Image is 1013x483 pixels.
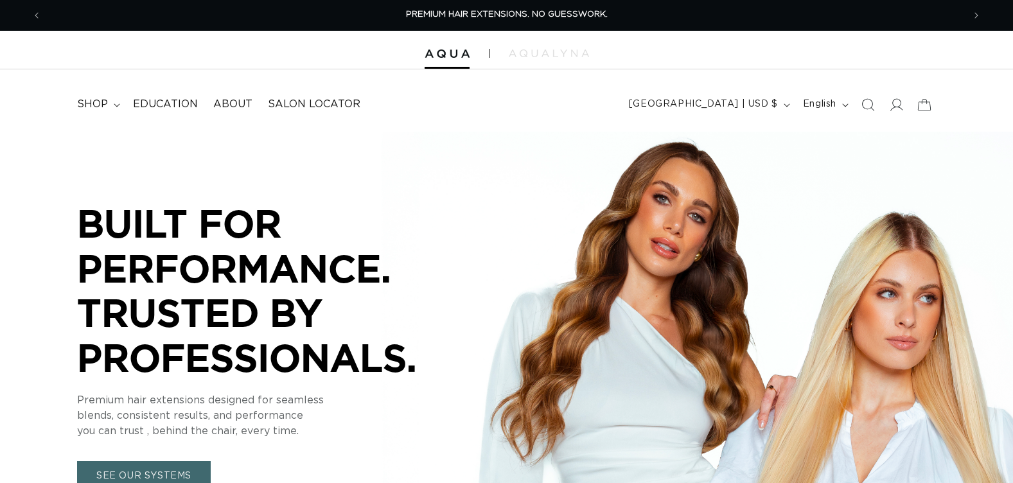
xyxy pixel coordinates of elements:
[77,424,462,439] p: you can trust , behind the chair, every time.
[260,90,368,119] a: Salon Locator
[69,90,125,119] summary: shop
[22,3,51,28] button: Previous announcement
[629,98,778,111] span: [GEOGRAPHIC_DATA] | USD $
[77,98,108,111] span: shop
[133,98,198,111] span: Education
[206,90,260,119] a: About
[509,49,589,57] img: aqualyna.com
[962,3,991,28] button: Next announcement
[213,98,252,111] span: About
[795,92,854,117] button: English
[268,98,360,111] span: Salon Locator
[77,201,462,380] p: BUILT FOR PERFORMANCE. TRUSTED BY PROFESSIONALS.
[803,98,836,111] span: English
[854,91,882,119] summary: Search
[125,90,206,119] a: Education
[621,92,795,117] button: [GEOGRAPHIC_DATA] | USD $
[77,393,462,408] p: Premium hair extensions designed for seamless
[425,49,470,58] img: Aqua Hair Extensions
[406,10,608,19] span: PREMIUM HAIR EXTENSIONS. NO GUESSWORK.
[77,408,462,424] p: blends, consistent results, and performance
